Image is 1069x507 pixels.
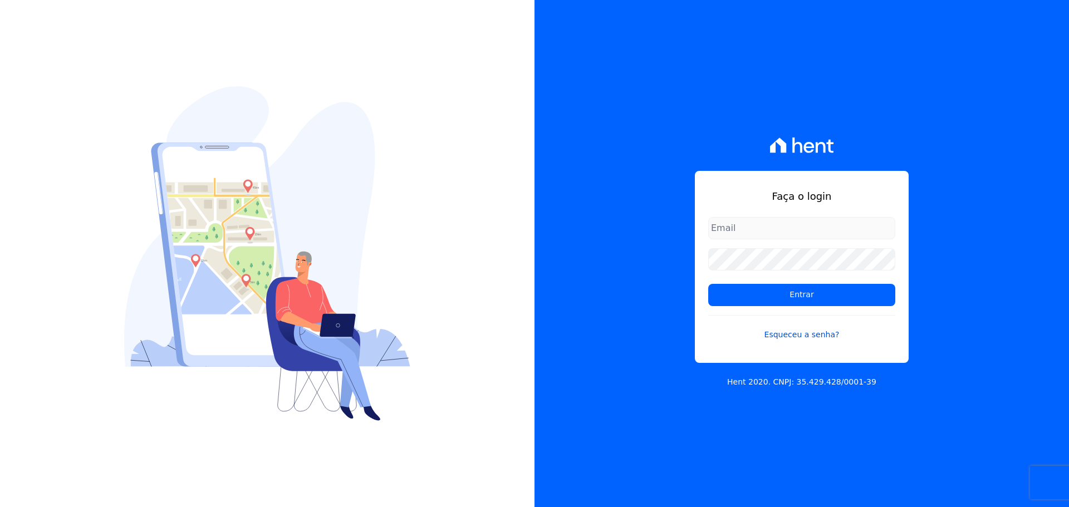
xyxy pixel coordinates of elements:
[708,315,895,341] a: Esqueceu a senha?
[708,284,895,306] input: Entrar
[708,189,895,204] h1: Faça o login
[708,217,895,239] input: Email
[727,376,876,388] p: Hent 2020. CNPJ: 35.429.428/0001-39
[124,86,410,421] img: Login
